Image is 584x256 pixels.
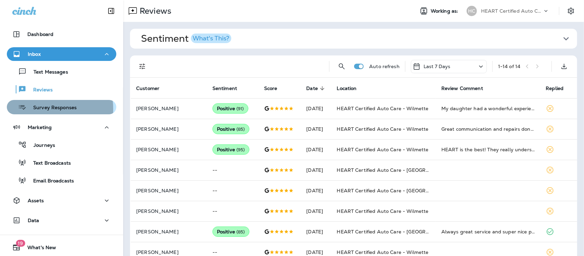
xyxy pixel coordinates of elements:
[212,85,246,91] span: Sentiment
[193,35,229,41] div: What's This?
[467,6,477,16] div: HC
[337,105,429,112] span: HEART Certified Auto Care - Wilmette
[212,227,249,237] div: Positive
[136,188,202,193] p: [PERSON_NAME]
[136,86,159,91] span: Customer
[7,214,116,227] button: Data
[207,180,259,201] td: --
[301,98,332,119] td: [DATE]
[28,198,44,203] p: Assets
[337,86,357,91] span: Location
[335,60,349,73] button: Search Reviews
[136,249,202,255] p: [PERSON_NAME]
[441,105,535,112] div: My daughter had a wonderful experience, bringing her car in for an oil change! She said the staff...
[481,8,543,14] p: HEART Certified Auto Care
[441,146,535,153] div: HEART is the best! They really understand what customer service means and they bring it to every ...
[7,155,116,170] button: Text Broadcasts
[21,245,56,253] span: What's New
[136,229,202,234] p: [PERSON_NAME]
[431,8,460,14] span: Working as:
[136,147,202,152] p: [PERSON_NAME]
[546,86,564,91] span: Replied
[236,229,245,235] span: ( 85 )
[7,27,116,41] button: Dashboard
[212,124,249,134] div: Positive
[424,64,451,69] p: Last 7 Days
[441,86,483,91] span: Review Comment
[307,86,318,91] span: Date
[136,167,202,173] p: [PERSON_NAME]
[337,188,460,194] span: HEART Certified Auto Care - [GEOGRAPHIC_DATA]
[191,34,231,43] button: What's This?
[7,64,116,79] button: Text Messages
[307,85,327,91] span: Date
[212,103,248,114] div: Positive
[28,218,39,223] p: Data
[135,60,149,73] button: Filters
[141,33,231,44] h1: Sentiment
[7,241,116,254] button: 19What's New
[301,221,332,242] td: [DATE]
[7,120,116,134] button: Marketing
[136,85,168,91] span: Customer
[207,160,259,180] td: --
[7,173,116,188] button: Email Broadcasts
[565,5,577,17] button: Settings
[26,160,71,167] p: Text Broadcasts
[212,144,249,155] div: Positive
[441,85,492,91] span: Review Comment
[26,178,74,184] p: Email Broadcasts
[7,82,116,97] button: Reviews
[236,126,245,132] span: ( 85 )
[301,180,332,201] td: [DATE]
[337,249,429,255] span: HEART Certified Auto Care - Wilmette
[207,201,259,221] td: --
[301,160,332,180] td: [DATE]
[557,60,571,73] button: Export as CSV
[301,201,332,221] td: [DATE]
[137,6,171,16] p: Reviews
[236,106,244,112] span: ( 91 )
[135,29,583,49] button: SentimentWhat's This?
[136,126,202,132] p: [PERSON_NAME]
[28,125,52,130] p: Marketing
[301,119,332,139] td: [DATE]
[27,69,68,76] p: Text Messages
[337,85,366,91] span: Location
[498,64,520,69] div: 1 - 14 of 14
[27,31,53,37] p: Dashboard
[16,240,25,247] span: 19
[7,100,116,114] button: Survey Responses
[212,86,237,91] span: Sentiment
[27,142,55,149] p: Journeys
[7,47,116,61] button: Inbox
[546,85,573,91] span: Replied
[236,147,245,153] span: ( 95 )
[26,105,77,111] p: Survey Responses
[264,86,277,91] span: Score
[441,126,535,132] div: Great communication and repairs done timely.
[7,138,116,152] button: Journeys
[102,4,121,18] button: Collapse Sidebar
[7,194,116,207] button: Assets
[337,208,429,214] span: HEART Certified Auto Care - Wilmette
[337,126,429,132] span: HEART Certified Auto Care - Wilmette
[136,208,202,214] p: [PERSON_NAME]
[337,167,460,173] span: HEART Certified Auto Care - [GEOGRAPHIC_DATA]
[28,51,41,57] p: Inbox
[136,106,202,111] p: [PERSON_NAME]
[337,146,429,153] span: HEART Certified Auto Care - Wilmette
[369,64,400,69] p: Auto refresh
[26,87,53,93] p: Reviews
[337,229,460,235] span: HEART Certified Auto Care - [GEOGRAPHIC_DATA]
[441,228,535,235] div: Always great service and super nice people!
[301,139,332,160] td: [DATE]
[264,85,286,91] span: Score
